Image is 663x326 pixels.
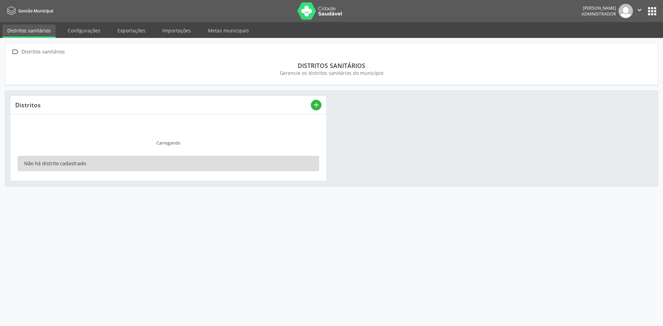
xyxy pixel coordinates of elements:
[15,101,311,109] div: Distritos
[15,62,648,69] div: Distritos sanitários
[156,140,180,146] div: Carregando
[636,6,643,14] i: 
[10,47,20,57] i: 
[18,8,53,14] span: Gestão Municipal
[157,24,196,37] a: Importações
[203,24,254,37] a: Metas municipais
[5,5,53,17] a: Gestão Municipal
[633,4,646,18] button: 
[313,101,320,109] i: add
[618,4,633,18] img: img
[113,24,150,37] a: Exportações
[646,5,658,17] button: apps
[10,47,66,57] a:  Distritos sanitários
[15,69,648,77] div: Gerencie os distritos sanitários do município
[20,47,66,57] div: Distritos sanitários
[18,156,319,171] div: Não há distrito cadastrado
[311,100,321,110] button: add
[582,11,616,17] span: Administrador
[2,24,56,38] a: Distritos sanitários
[582,5,616,11] div: [PERSON_NAME]
[63,24,105,37] a: Configurações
